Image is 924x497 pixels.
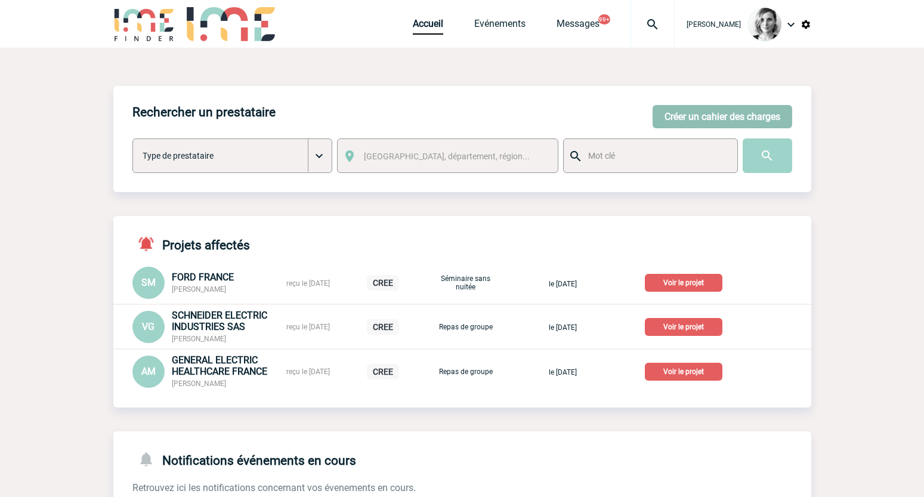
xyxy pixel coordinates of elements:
p: Voir le projet [645,363,722,381]
img: notifications-active-24-px-r.png [137,235,162,252]
span: AM [141,366,156,377]
img: notifications-24-px-g.png [137,450,162,468]
h4: Notifications événements en cours [132,450,356,468]
span: FORD FRANCE [172,271,234,283]
span: le [DATE] [549,323,577,332]
span: [PERSON_NAME] [172,285,226,294]
span: le [DATE] [549,280,577,288]
h4: Projets affectés [132,235,250,252]
p: Repas de groupe [436,323,496,331]
p: Séminaire sans nuitée [436,274,496,291]
p: CREE [367,275,399,291]
a: Voir le projet [645,276,727,288]
img: 103019-1.png [748,8,781,41]
p: CREE [367,319,399,335]
p: Repas de groupe [436,368,496,376]
span: reçu le [DATE] [286,279,330,288]
span: [GEOGRAPHIC_DATA], département, région... [364,152,530,161]
span: [PERSON_NAME] [687,20,741,29]
span: SM [141,277,156,288]
span: Retrouvez ici les notifications concernant vos évenements en cours. [132,482,416,493]
span: le [DATE] [549,368,577,376]
span: [PERSON_NAME] [172,335,226,343]
a: Voir le projet [645,365,727,376]
input: Mot clé [585,148,727,163]
p: Voir le projet [645,274,722,292]
a: Evénements [474,18,526,35]
span: reçu le [DATE] [286,368,330,376]
a: Messages [557,18,599,35]
p: CREE [367,364,399,379]
img: IME-Finder [113,7,175,41]
a: Accueil [413,18,443,35]
button: 99+ [598,14,610,24]
span: VG [142,321,154,332]
span: [PERSON_NAME] [172,379,226,388]
span: GENERAL ELECTRIC HEALTHCARE FRANCE [172,354,267,377]
p: Voir le projet [645,318,722,336]
input: Submit [743,138,792,173]
a: Voir le projet [645,320,727,332]
span: reçu le [DATE] [286,323,330,331]
h4: Rechercher un prestataire [132,105,276,119]
span: SCHNEIDER ELECTRIC INDUSTRIES SAS [172,310,267,332]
